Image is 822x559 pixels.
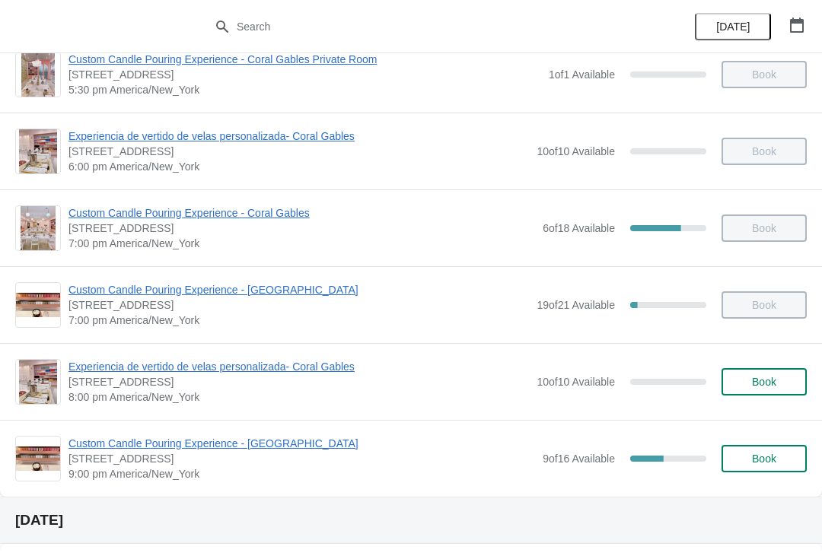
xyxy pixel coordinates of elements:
span: 9 of 16 Available [543,453,615,465]
button: Book [722,368,807,395]
span: [STREET_ADDRESS] [68,221,535,236]
span: 19 of 21 Available [537,299,615,311]
span: 7:00 pm America/New_York [68,313,529,328]
span: 6:00 pm America/New_York [68,159,529,174]
span: [STREET_ADDRESS] [68,451,535,466]
span: 10 of 10 Available [537,376,615,388]
span: [STREET_ADDRESS] [68,67,541,82]
span: Experiencia de vertido de velas personalizada- Coral Gables [68,359,529,374]
span: 7:00 pm America/New_York [68,236,535,251]
span: 5:30 pm America/New_York [68,82,541,97]
span: [STREET_ADDRESS] [68,144,529,159]
span: 6 of 18 Available [543,222,615,234]
span: Custom Candle Pouring Experience - Coral Gables Private Room [68,52,541,67]
span: 1 of 1 Available [549,68,615,81]
img: Custom Candle Pouring Experience - Coral Gables | 154 Giralda Avenue, Coral Gables, FL, USA | 7:0... [21,206,56,250]
span: Book [752,376,776,388]
span: Custom Candle Pouring Experience - [GEOGRAPHIC_DATA] [68,282,529,297]
span: [STREET_ADDRESS] [68,374,529,389]
span: 10 of 10 Available [537,145,615,157]
button: Book [722,445,807,472]
span: Book [752,453,776,465]
img: Custom Candle Pouring Experience - Fort Lauderdale | 914 East Las Olas Boulevard, Fort Lauderdale... [16,446,60,472]
span: [DATE] [716,21,750,33]
img: Experiencia de vertido de velas personalizada- Coral Gables | 154 Giralda Avenue, Coral Gables, F... [19,360,57,404]
img: Experiencia de vertido de velas personalizada- Coral Gables | 154 Giralda Avenue, Coral Gables, F... [19,129,57,173]
span: Custom Candle Pouring Experience - [GEOGRAPHIC_DATA] [68,436,535,451]
img: Custom Candle Pouring Experience - Fort Lauderdale | 914 East Las Olas Boulevard, Fort Lauderdale... [16,293,60,318]
img: Custom Candle Pouring Experience - Coral Gables Private Room | 154 Giralda Avenue, Coral Gables, ... [21,52,55,97]
span: 8:00 pm America/New_York [68,389,529,405]
span: Custom Candle Pouring Experience - Coral Gables [68,205,535,221]
span: 9:00 pm America/New_York [68,466,535,481]
span: Experiencia de vertido de velas personalizada- Coral Gables [68,129,529,144]
span: [STREET_ADDRESS] [68,297,529,313]
input: Search [236,13,616,40]
button: [DATE] [695,13,771,40]
h2: [DATE] [15,513,807,528]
